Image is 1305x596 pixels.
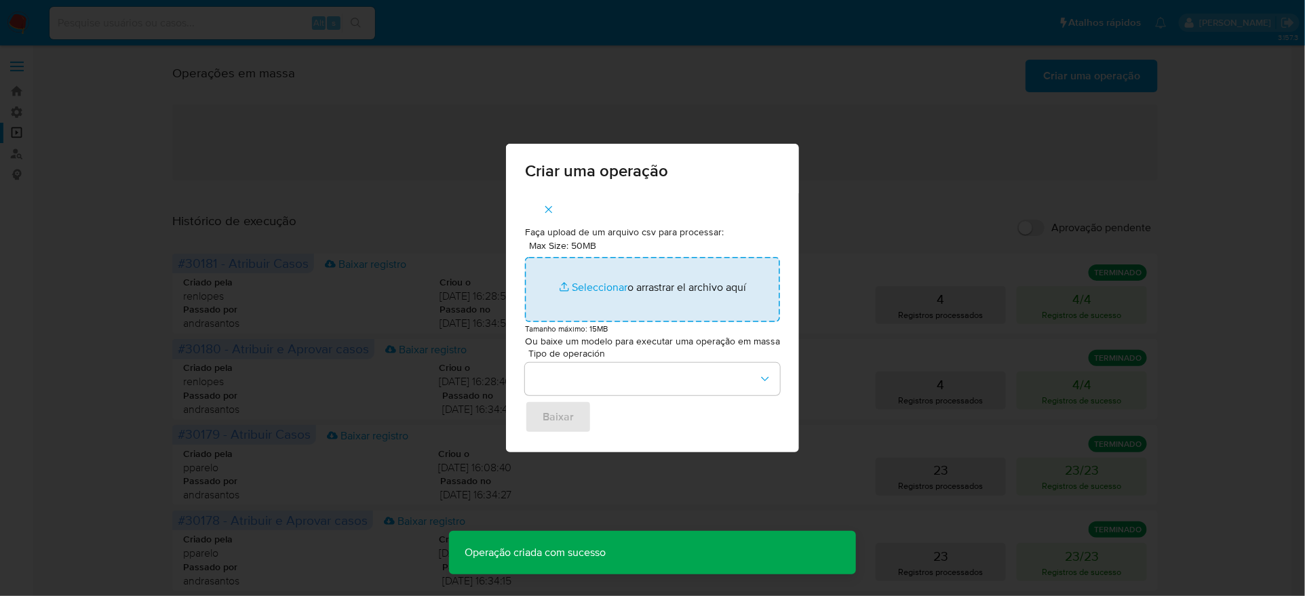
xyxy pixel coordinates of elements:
[525,323,608,334] small: Tamanho máximo: 15MB
[525,226,780,239] p: Faça upload de um arquivo csv para processar:
[525,335,780,349] p: Ou baixe um modelo para executar uma operação em massa
[529,239,596,252] label: Max Size: 50MB
[525,163,780,179] span: Criar uma operação
[528,349,783,358] span: Tipo de operación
